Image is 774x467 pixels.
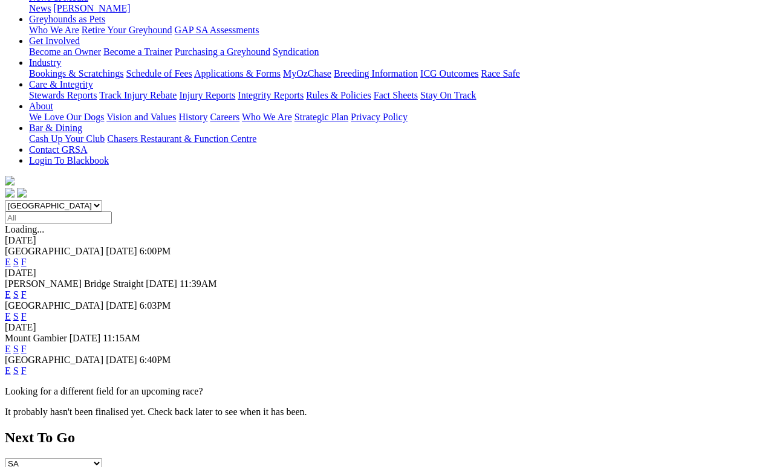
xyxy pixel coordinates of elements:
[29,112,104,122] a: We Love Our Dogs
[29,144,87,155] a: Contact GRSA
[29,47,769,57] div: Get Involved
[13,311,19,321] a: S
[5,333,67,343] span: Mount Gambier
[140,300,171,311] span: 6:03PM
[178,112,207,122] a: History
[29,25,769,36] div: Greyhounds as Pets
[29,79,93,89] a: Care & Integrity
[29,123,82,133] a: Bar & Dining
[179,90,235,100] a: Injury Reports
[29,112,769,123] div: About
[140,355,171,365] span: 6:40PM
[29,155,109,166] a: Login To Blackbook
[5,224,44,234] span: Loading...
[210,112,239,122] a: Careers
[180,279,217,289] span: 11:39AM
[82,25,172,35] a: Retire Your Greyhound
[420,90,476,100] a: Stay On Track
[194,68,281,79] a: Applications & Forms
[103,333,140,343] span: 11:15AM
[5,366,11,376] a: E
[99,90,177,100] a: Track Injury Rebate
[5,289,11,300] a: E
[351,112,408,122] a: Privacy Policy
[5,211,112,224] input: Select date
[5,257,11,267] a: E
[242,112,292,122] a: Who We Are
[5,430,769,446] h2: Next To Go
[29,14,105,24] a: Greyhounds as Pets
[29,36,80,46] a: Get Involved
[13,257,19,267] a: S
[106,112,176,122] a: Vision and Values
[53,3,130,13] a: [PERSON_NAME]
[126,68,192,79] a: Schedule of Fees
[29,47,101,57] a: Become an Owner
[13,366,19,376] a: S
[21,311,27,321] a: F
[13,289,19,300] a: S
[5,268,769,279] div: [DATE]
[140,246,171,256] span: 6:00PM
[5,386,769,397] p: Looking for a different field for an upcoming race?
[5,355,103,365] span: [GEOGRAPHIC_DATA]
[238,90,304,100] a: Integrity Reports
[106,300,137,311] span: [DATE]
[106,355,137,365] span: [DATE]
[29,90,97,100] a: Stewards Reports
[29,3,51,13] a: News
[334,68,418,79] a: Breeding Information
[5,188,15,198] img: facebook.svg
[481,68,519,79] a: Race Safe
[5,176,15,185] img: logo-grsa-white.png
[21,344,27,354] a: F
[70,333,101,343] span: [DATE]
[21,257,27,267] a: F
[13,344,19,354] a: S
[283,68,331,79] a: MyOzChase
[5,344,11,354] a: E
[29,25,79,35] a: Who We Are
[146,279,177,289] span: [DATE]
[29,134,105,144] a: Cash Up Your Club
[273,47,319,57] a: Syndication
[175,25,259,35] a: GAP SA Assessments
[29,101,53,111] a: About
[5,407,307,417] partial: It probably hasn't been finalised yet. Check back later to see when it has been.
[5,300,103,311] span: [GEOGRAPHIC_DATA]
[5,235,769,246] div: [DATE]
[29,90,769,101] div: Care & Integrity
[420,68,478,79] a: ICG Outcomes
[29,57,61,68] a: Industry
[5,311,11,321] a: E
[5,246,103,256] span: [GEOGRAPHIC_DATA]
[21,289,27,300] a: F
[103,47,172,57] a: Become a Trainer
[29,134,769,144] div: Bar & Dining
[29,68,769,79] div: Industry
[29,68,123,79] a: Bookings & Scratchings
[374,90,418,100] a: Fact Sheets
[5,322,769,333] div: [DATE]
[306,90,371,100] a: Rules & Policies
[175,47,270,57] a: Purchasing a Greyhound
[17,188,27,198] img: twitter.svg
[5,279,143,289] span: [PERSON_NAME] Bridge Straight
[21,366,27,376] a: F
[29,3,769,14] div: News & Media
[107,134,256,144] a: Chasers Restaurant & Function Centre
[106,246,137,256] span: [DATE]
[294,112,348,122] a: Strategic Plan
